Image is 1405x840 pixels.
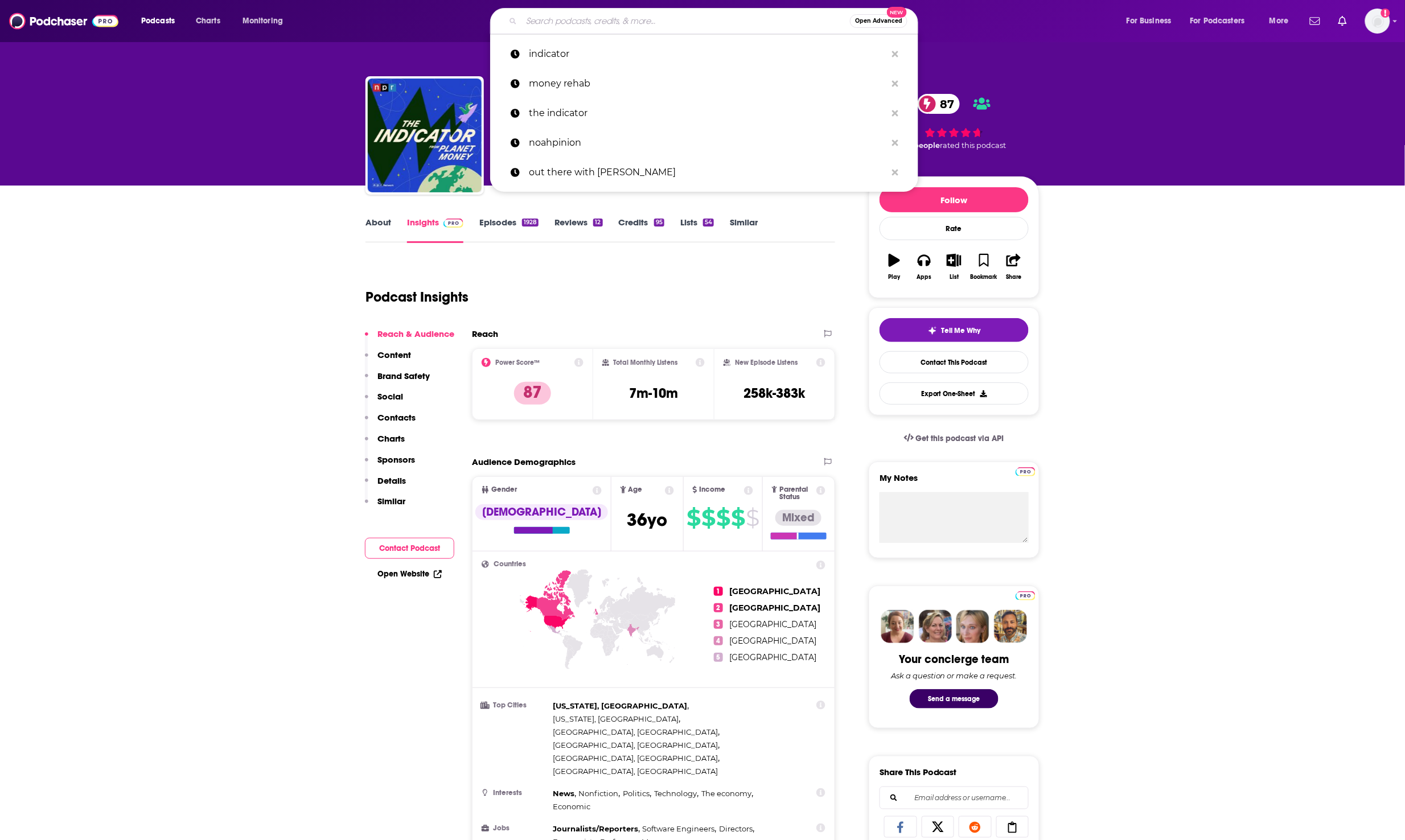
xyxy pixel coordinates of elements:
span: $ [716,509,730,527]
a: indicator [490,39,918,69]
h1: Podcast Insights [365,289,469,306]
span: , [553,787,576,800]
button: open menu [1119,12,1186,30]
a: noahpinion [490,128,918,158]
div: 1928 [522,219,539,227]
p: Content [377,349,411,360]
p: Brand Safety [377,370,430,381]
a: Episodes1928 [479,217,539,243]
div: 95 [654,219,664,227]
img: The Indicator from Planet Money [368,79,482,192]
a: About [365,217,391,243]
span: [GEOGRAPHIC_DATA] [730,586,821,596]
button: Contacts [365,412,416,433]
span: 2 [714,603,723,612]
h3: 7m-10m [629,385,678,402]
button: Content [365,349,411,370]
span: [GEOGRAPHIC_DATA] [730,619,817,629]
span: 1 [714,587,723,596]
span: Get this podcast via API [916,434,1004,443]
div: Mixed [775,510,821,526]
a: 87 [918,94,960,114]
h2: Reach [472,328,498,339]
span: 5 [714,653,723,662]
span: 35 people [904,141,940,150]
span: Software Engineers [643,824,715,833]
img: Jules Profile [956,610,989,643]
span: 36 yo [627,509,668,531]
p: money rehab [529,69,886,98]
button: Brand Safety [365,370,430,392]
div: Share [1006,274,1021,281]
span: Nonfiction [579,789,619,798]
h2: Total Monthly Listens [614,359,678,367]
div: Bookmark [971,274,997,281]
button: Contact Podcast [365,538,454,559]
span: [GEOGRAPHIC_DATA], [GEOGRAPHIC_DATA] [553,727,718,736]
button: open menu [133,12,190,30]
a: Contact This Podcast [880,351,1029,373]
p: Details [377,475,406,486]
span: [GEOGRAPHIC_DATA] [730,603,821,613]
p: 87 [514,382,551,405]
div: Your concierge team [899,652,1009,666]
button: Sponsors [365,454,415,475]
a: Share on Facebook [884,816,917,838]
p: Sponsors [377,454,415,465]
span: Economic [553,802,590,811]
span: , [553,739,720,752]
button: Social [365,391,403,412]
span: , [553,726,720,739]
span: , [579,787,621,800]
div: Apps [917,274,932,281]
div: Ask a question or make a request. [891,671,1017,680]
p: noahpinion [529,128,886,158]
svg: Add a profile image [1381,9,1390,18]
p: Reach & Audience [377,328,454,339]
span: [US_STATE], [GEOGRAPHIC_DATA] [553,701,687,710]
p: Contacts [377,412,416,423]
div: Search followers [880,787,1029,809]
a: Credits95 [619,217,664,243]
a: Share on X/Twitter [922,816,955,838]
span: Journalists/Reporters [553,824,638,833]
button: Show profile menu [1365,9,1390,34]
h2: Audience Demographics [472,456,576,467]
span: , [643,822,717,835]
h3: Jobs [482,825,548,832]
div: 54 [703,219,714,227]
h3: Interests [482,789,548,797]
span: Income [700,486,726,493]
p: Social [377,391,403,402]
a: Pro website [1016,590,1036,600]
input: Email address or username... [889,787,1019,809]
span: , [553,699,689,713]
a: Show notifications dropdown [1305,11,1325,31]
span: Age [628,486,643,493]
a: the indicator [490,98,918,128]
a: Podchaser - Follow, Share and Rate Podcasts [9,10,118,32]
div: Search podcasts, credits, & more... [501,8,929,34]
div: Rate [880,217,1029,240]
span: The economy [701,789,751,798]
span: $ [731,509,745,527]
span: [GEOGRAPHIC_DATA], [GEOGRAPHIC_DATA] [553,740,718,750]
button: Share [999,246,1029,287]
p: the indicator [529,98,886,128]
span: , [701,787,753,800]
a: Get this podcast via API [895,425,1013,452]
div: Play [889,274,901,281]
span: Parental Status [779,486,814,501]
span: For Business [1127,13,1172,29]
button: Bookmark [969,246,999,287]
span: $ [687,509,700,527]
span: Politics [623,789,650,798]
button: Reach & Audience [365,328,454,349]
div: List [950,274,959,281]
img: Podchaser Pro [443,219,463,228]
h2: New Episode Listens [735,359,798,367]
button: Play [880,246,909,287]
span: More [1270,13,1289,29]
div: [DEMOGRAPHIC_DATA] [475,504,608,520]
span: News [553,789,574,798]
